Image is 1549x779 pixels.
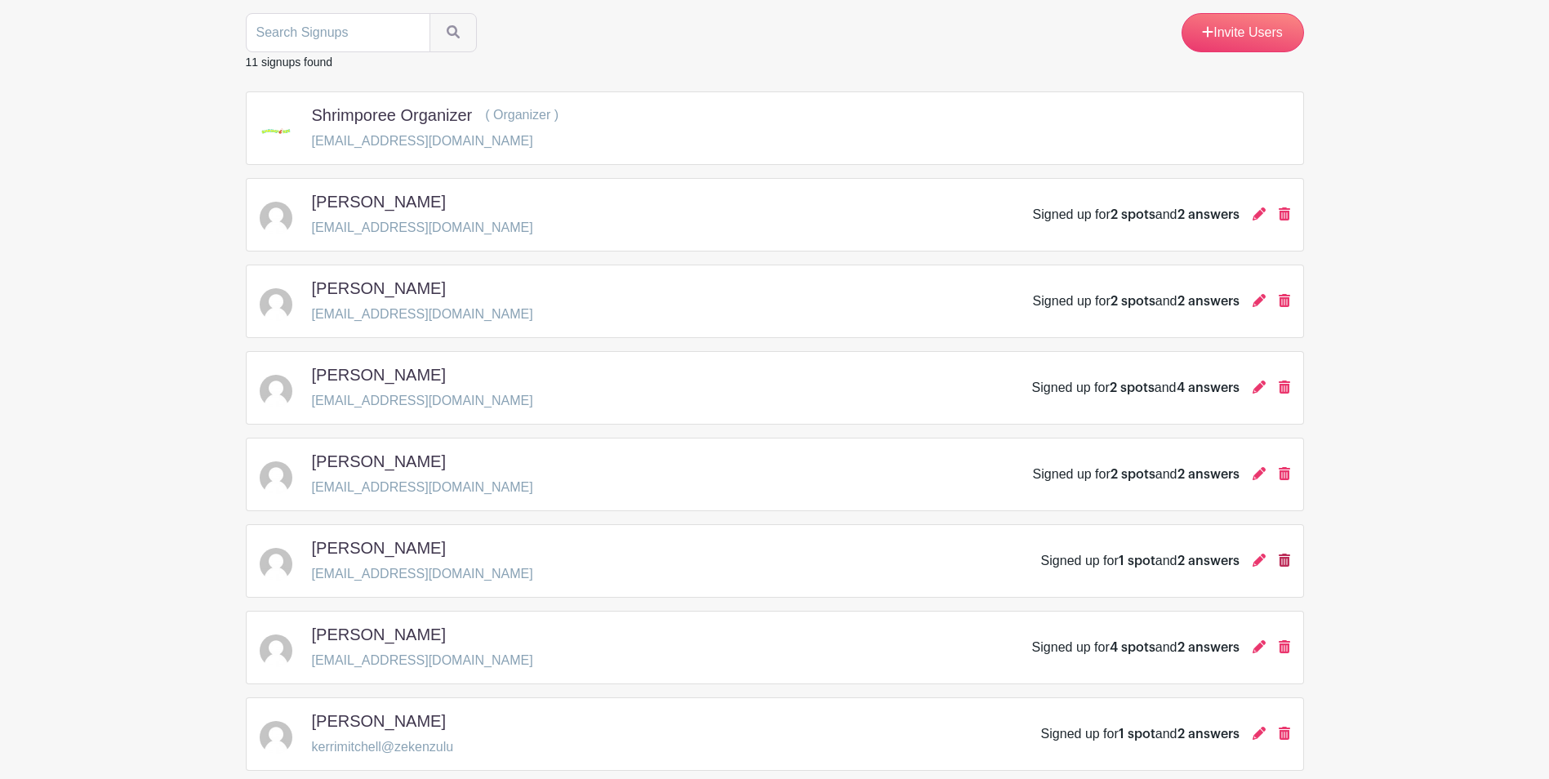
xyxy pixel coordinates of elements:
[485,108,559,122] span: ( Organizer )
[312,651,533,670] p: [EMAIL_ADDRESS][DOMAIN_NAME]
[312,625,446,644] h5: [PERSON_NAME]
[1177,468,1240,481] span: 2 answers
[246,56,333,69] small: 11 signups found
[312,105,473,125] h5: Shrimporee Organizer
[1177,381,1240,394] span: 4 answers
[1111,468,1155,481] span: 2 spots
[1177,641,1240,654] span: 2 answers
[312,711,446,731] h5: [PERSON_NAME]
[1177,208,1240,221] span: 2 answers
[1033,465,1240,484] div: Signed up for and
[1033,205,1240,225] div: Signed up for and
[312,365,446,385] h5: [PERSON_NAME]
[312,538,446,558] h5: [PERSON_NAME]
[260,122,292,142] img: Shrimporee%20Logo.png
[260,202,292,234] img: default-ce2991bfa6775e67f084385cd625a349d9dcbb7a52a09fb2fda1e96e2d18dcdb.png
[1177,554,1240,568] span: 2 answers
[260,548,292,581] img: default-ce2991bfa6775e67f084385cd625a349d9dcbb7a52a09fb2fda1e96e2d18dcdb.png
[1111,208,1155,221] span: 2 spots
[1033,292,1240,311] div: Signed up for and
[312,391,533,411] p: [EMAIL_ADDRESS][DOMAIN_NAME]
[1110,641,1155,654] span: 4 spots
[312,192,446,211] h5: [PERSON_NAME]
[312,218,533,238] p: [EMAIL_ADDRESS][DOMAIN_NAME]
[260,634,292,667] img: default-ce2991bfa6775e67f084385cd625a349d9dcbb7a52a09fb2fda1e96e2d18dcdb.png
[312,131,559,151] p: [EMAIL_ADDRESS][DOMAIN_NAME]
[1041,724,1240,744] div: Signed up for and
[1111,295,1155,308] span: 2 spots
[260,375,292,407] img: default-ce2991bfa6775e67f084385cd625a349d9dcbb7a52a09fb2fda1e96e2d18dcdb.png
[312,452,446,471] h5: [PERSON_NAME]
[312,564,533,584] p: [EMAIL_ADDRESS][DOMAIN_NAME]
[1177,295,1240,308] span: 2 answers
[312,478,533,497] p: [EMAIL_ADDRESS][DOMAIN_NAME]
[1032,378,1240,398] div: Signed up for and
[260,461,292,494] img: default-ce2991bfa6775e67f084385cd625a349d9dcbb7a52a09fb2fda1e96e2d18dcdb.png
[260,721,292,754] img: default-ce2991bfa6775e67f084385cd625a349d9dcbb7a52a09fb2fda1e96e2d18dcdb.png
[1119,554,1155,568] span: 1 spot
[1041,551,1240,571] div: Signed up for and
[1032,638,1240,657] div: Signed up for and
[312,737,459,757] p: kerrimitchell@zekenzulu
[260,288,292,321] img: default-ce2991bfa6775e67f084385cd625a349d9dcbb7a52a09fb2fda1e96e2d18dcdb.png
[1110,381,1155,394] span: 2 spots
[1182,13,1304,52] a: Invite Users
[312,305,533,324] p: [EMAIL_ADDRESS][DOMAIN_NAME]
[1177,728,1240,741] span: 2 answers
[312,278,446,298] h5: [PERSON_NAME]
[1119,728,1155,741] span: 1 spot
[246,13,430,52] input: Search Signups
